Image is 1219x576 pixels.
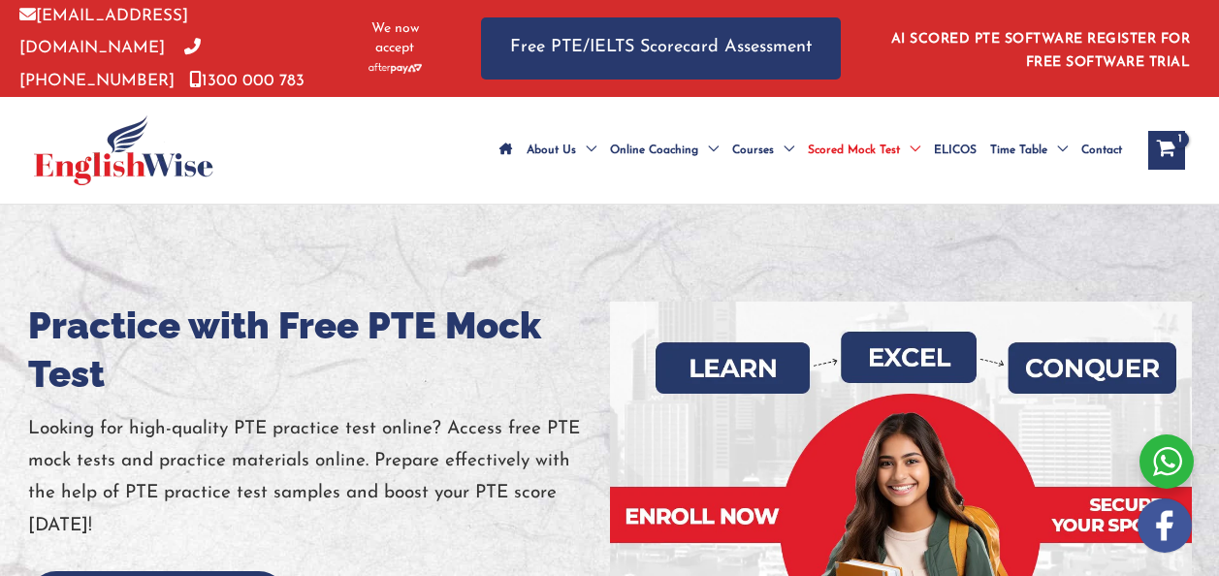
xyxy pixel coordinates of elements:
aside: Header Widget 1 [880,16,1200,80]
span: Menu Toggle [576,116,596,184]
span: Menu Toggle [698,116,719,184]
a: Time TableMenu Toggle [983,116,1075,184]
a: Scored Mock TestMenu Toggle [801,116,927,184]
span: Scored Mock Test [808,116,900,184]
a: About UsMenu Toggle [520,116,603,184]
a: 1300 000 783 [189,73,305,89]
a: Free PTE/IELTS Scorecard Assessment [481,17,841,79]
a: Online CoachingMenu Toggle [603,116,725,184]
span: Online Coaching [610,116,698,184]
span: We now accept [358,19,433,58]
img: white-facebook.png [1138,498,1192,553]
nav: Site Navigation: Main Menu [493,116,1129,184]
a: Contact [1075,116,1129,184]
img: Afterpay-Logo [369,63,422,74]
img: cropped-ew-logo [34,115,213,185]
a: [PHONE_NUMBER] [19,40,201,88]
a: ELICOS [927,116,983,184]
span: Contact [1081,116,1122,184]
span: Time Table [990,116,1047,184]
a: CoursesMenu Toggle [725,116,801,184]
span: Menu Toggle [774,116,794,184]
a: AI SCORED PTE SOFTWARE REGISTER FOR FREE SOFTWARE TRIAL [891,32,1191,70]
h1: Practice with Free PTE Mock Test [28,302,610,399]
p: Looking for high-quality PTE practice test online? Access free PTE mock tests and practice materi... [28,413,610,542]
span: Courses [732,116,774,184]
a: View Shopping Cart, 1 items [1148,131,1185,170]
span: ELICOS [934,116,977,184]
a: [EMAIL_ADDRESS][DOMAIN_NAME] [19,8,188,56]
span: Menu Toggle [900,116,920,184]
span: About Us [527,116,576,184]
span: Menu Toggle [1047,116,1068,184]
